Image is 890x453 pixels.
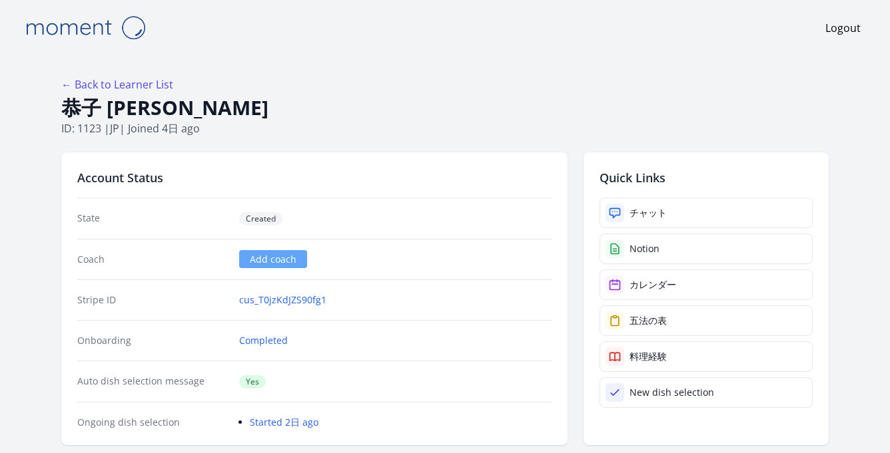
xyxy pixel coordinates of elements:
a: Add coach [239,250,307,268]
a: cus_T0jzKdJZS90fg1 [239,293,326,307]
span: Yes [239,375,266,388]
a: 五法の表 [600,305,813,336]
dt: Stripe ID [77,293,228,307]
dt: Ongoing dish selection [77,416,228,429]
a: チャット [600,198,813,228]
a: Notion [600,233,813,264]
a: Completed [239,334,288,347]
h2: Quick Links [600,168,813,187]
span: jp [110,121,119,136]
dt: Coach [77,253,228,266]
a: Started 2日 ago [250,416,318,428]
div: チャット [630,206,667,220]
dt: State [77,212,228,226]
a: ← Back to Learner List [61,77,173,92]
div: 料理経験 [630,350,667,363]
span: Created [239,212,282,226]
h2: Account Status [77,168,552,187]
div: 五法の表 [630,314,667,327]
p: ID: 1123 | | Joined 4日 ago [61,120,829,136]
a: カレンダー [600,269,813,300]
div: Notion [630,242,660,255]
a: Logout [825,20,861,36]
a: New dish selection [600,377,813,408]
img: Moment [19,11,152,45]
dt: Onboarding [77,334,228,347]
div: New dish selection [630,386,714,399]
h1: 恭子 [PERSON_NAME] [61,95,829,120]
a: 料理経験 [600,341,813,372]
div: カレンダー [630,278,676,291]
dt: Auto dish selection message [77,375,228,388]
